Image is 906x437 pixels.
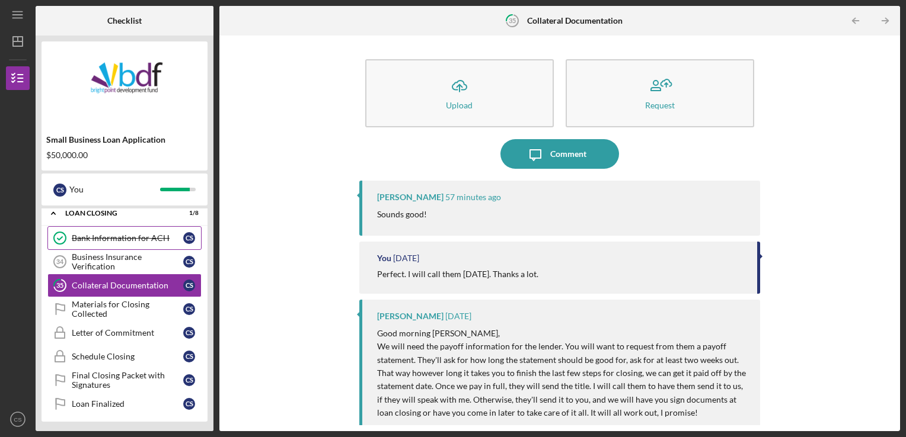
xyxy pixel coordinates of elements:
[47,368,202,392] a: Final Closing Packet with SignaturesCS
[377,340,749,419] p: We will need the payoff information for the lender. You will want to request from them a payoff s...
[183,279,195,291] div: C S
[177,210,199,217] div: 1 / 8
[47,392,202,416] a: Loan FinalizedCS
[72,328,183,338] div: Letter of Commitment
[446,101,473,110] div: Upload
[47,345,202,368] a: Schedule ClosingCS
[566,59,754,127] button: Request
[509,17,516,24] tspan: 35
[65,210,169,217] div: Loan Closing
[377,192,444,202] div: [PERSON_NAME]
[56,282,63,290] tspan: 35
[72,352,183,361] div: Schedule Closing
[42,47,208,118] img: Product logo
[47,250,202,274] a: 34Business Insurance VerificationCS
[14,416,21,423] text: CS
[377,253,391,263] div: You
[393,253,419,263] time: 2025-09-30 17:21
[550,139,586,169] div: Comment
[445,311,471,321] time: 2025-09-30 17:19
[69,179,160,200] div: You
[183,256,195,268] div: C S
[72,252,183,271] div: Business Insurance Verification
[47,321,202,345] a: Letter of CommitmentCS
[47,274,202,297] a: 35Collateral DocumentationCS
[47,226,202,250] a: Bank Information for ACHCS
[46,135,203,144] div: Small Business Loan Application
[46,150,203,160] div: $50,000.00
[72,233,183,243] div: Bank Information for ACH
[47,297,202,321] a: Materials for Closing CollectedCS
[527,16,623,25] b: Collateral Documentation
[377,327,749,340] p: Good morning [PERSON_NAME],
[72,300,183,319] div: Materials for Closing Collected
[377,311,444,321] div: [PERSON_NAME]
[183,374,195,386] div: C S
[500,139,619,169] button: Comment
[183,303,195,315] div: C S
[377,208,427,221] p: Sounds good!
[183,398,195,410] div: C S
[645,101,675,110] div: Request
[183,327,195,339] div: C S
[183,232,195,244] div: C S
[72,399,183,409] div: Loan Finalized
[183,351,195,362] div: C S
[72,371,183,390] div: Final Closing Packet with Signatures
[445,192,501,202] time: 2025-10-01 18:22
[72,281,183,290] div: Collateral Documentation
[365,59,554,127] button: Upload
[377,269,538,279] div: Perfect. I will call them [DATE]. Thanks a lot.
[107,16,142,25] b: Checklist
[56,258,64,265] tspan: 34
[53,184,66,197] div: C S
[6,407,30,431] button: CS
